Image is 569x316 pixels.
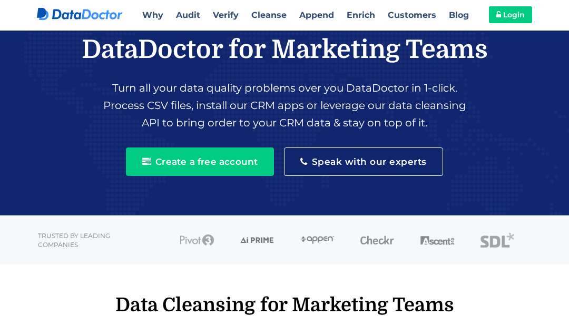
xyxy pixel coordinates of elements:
p: TRUSTED BY LEADING COMPANIES [38,215,152,249]
span: Verify [213,10,239,20]
span: Blog [449,10,469,20]
img: checkr [360,235,394,245]
span: Why [142,10,163,20]
span: Append [299,10,334,20]
span: Audit [176,10,200,20]
img: pivot3 [180,234,214,246]
a: Login [489,6,532,23]
span: Customers [388,10,436,20]
img: iprime [240,235,274,245]
img: sdl [480,232,514,248]
h1: DataDoctor for Marketing Teams [37,34,532,66]
p: Turn all your data quality problems over you DataDoctor in 1-click. Process CSV files, install ou... [37,74,532,132]
img: ascent [420,236,454,245]
span: Enrich [347,10,375,20]
button: Speak with our experts [284,147,443,176]
img: appen [300,236,334,244]
button: Create a free account [126,147,274,176]
span: Cleanse [251,10,287,20]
